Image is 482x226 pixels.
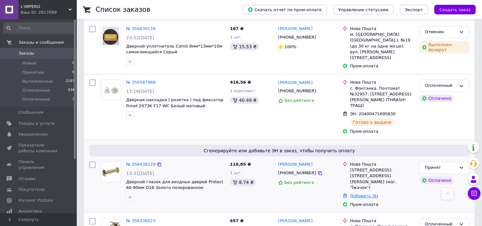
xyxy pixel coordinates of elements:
[22,60,36,66] span: Новые
[428,7,476,12] a: Создать заказ
[242,5,327,14] button: Скачать отчет по пром-оплате
[248,7,322,12] span: Скачать отчет по пром-оплате
[101,162,121,182] a: Фото товару
[350,193,378,198] a: Добавить ЭН
[126,171,154,176] span: 13:31[DATE]
[350,32,414,61] div: м. [GEOGRAPHIC_DATA] ([GEOGRAPHIC_DATA].), №19 (до 30 кг на одне місце): вул. [PERSON_NAME][STREE...
[3,22,75,34] input: Поиск
[126,35,154,40] span: 23:52[DATE]
[230,88,255,93] span: 1 комплект
[278,80,313,86] a: [PERSON_NAME]
[333,5,393,14] button: Управление статусами
[468,187,480,200] button: Чат с покупателем
[230,35,241,40] span: 1 шт.
[18,176,35,182] span: Отзывы
[96,6,150,13] h1: Список заказов
[425,82,456,89] div: Оплаченный
[126,97,223,108] a: Дверная накладка ( розетка ) под фиксатор Fimet 2073K F17 WC Белый матовый
[126,179,223,190] a: Дверной глазок для входных дверей Protect 60-90мм D16 Золото полированное
[101,80,121,100] img: Фото товару
[350,79,414,85] div: Нова Пошта
[434,5,476,14] button: Создать заказ
[126,44,222,55] a: Дверной уплотнитель Comit 8мм*13мм*10м самоклеющийся Серый
[230,162,251,167] span: 116,85 ₴
[22,79,53,84] span: Выполненные
[350,129,414,134] div: Пром-оплата
[278,26,313,32] a: [PERSON_NAME]
[126,26,155,31] a: № 356630139
[21,4,68,10] span: L'IMPERO
[22,87,50,93] span: Отмененные
[350,63,414,69] div: Пром-оплата
[92,147,467,154] span: Сгенерируйте или добавьте ЭН в заказ, чтобы получить оплату
[425,29,456,35] div: Отменен
[18,159,59,170] span: Панель управления
[126,218,155,223] a: № 356336023
[18,132,47,137] span: Уведомления
[425,164,456,171] div: Принят
[278,162,313,168] a: [PERSON_NAME]
[230,43,259,50] div: 15.53 ₴
[350,202,414,207] div: Пром-оплата
[230,26,244,31] span: 167 ₴
[18,187,45,192] span: Покупатели
[400,5,428,14] button: Экспорт
[350,167,414,191] div: [STREET_ADDRESS]: [STREET_ADDRESS][PERSON_NAME] (маг. "Їжачок")
[284,44,296,49] span: 100%
[338,7,388,12] span: Управление статусами
[18,50,34,56] span: Заказы
[66,79,75,84] span: 2187
[419,177,454,184] div: Оплачено
[230,178,256,186] div: 8.74 ₴
[21,10,76,15] div: Ваш ID: 2817099
[68,87,75,93] span: 434
[350,111,396,116] span: ЭН: 20400471695830
[230,96,259,104] div: 40.49 ₴
[72,96,75,102] span: 3
[18,109,43,115] span: Сообщения
[277,87,317,95] div: [PHONE_NUMBER]
[277,169,317,177] div: [PHONE_NUMBER]
[22,70,44,75] span: Принятые
[350,86,414,109] div: с. Фонтанка, Почтомат №32957: [STREET_ADDRESS][PERSON_NAME] (THRASH! ТРАШ)
[101,26,121,46] img: Фото товару
[126,80,155,85] a: № 356587968
[72,70,75,75] span: 6
[18,121,54,126] span: Товары и услуги
[72,60,75,66] span: 0
[277,33,317,41] div: [PHONE_NUMBER]
[350,218,414,224] div: Нова Пошта
[230,170,241,175] span: 1 шт.
[230,80,251,85] span: 416,56 ₴
[101,162,121,182] img: Фото товару
[350,26,414,32] div: Нова Пошта
[126,162,155,167] a: № 356438129
[18,208,42,214] span: Аналитика
[284,180,314,185] span: Без рейтинга
[439,7,471,12] span: Создать заказ
[18,40,64,45] span: Заказы и сообщения
[18,142,59,154] span: Показатели работы компании
[419,41,469,54] div: Выполнен возврат
[419,94,454,102] div: Оплачено
[284,98,314,103] span: Без рейтинга
[230,218,244,223] span: 657 ₴
[22,96,50,102] span: Оплаченные
[18,198,53,203] span: Каталог ProSale
[101,79,121,100] a: Фото товару
[278,218,313,224] a: [PERSON_NAME]
[405,7,423,12] span: Экспорт
[126,89,154,94] span: 17:16[DATE]
[350,162,414,167] div: Нова Пошта
[350,118,394,126] div: Готово к выдаче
